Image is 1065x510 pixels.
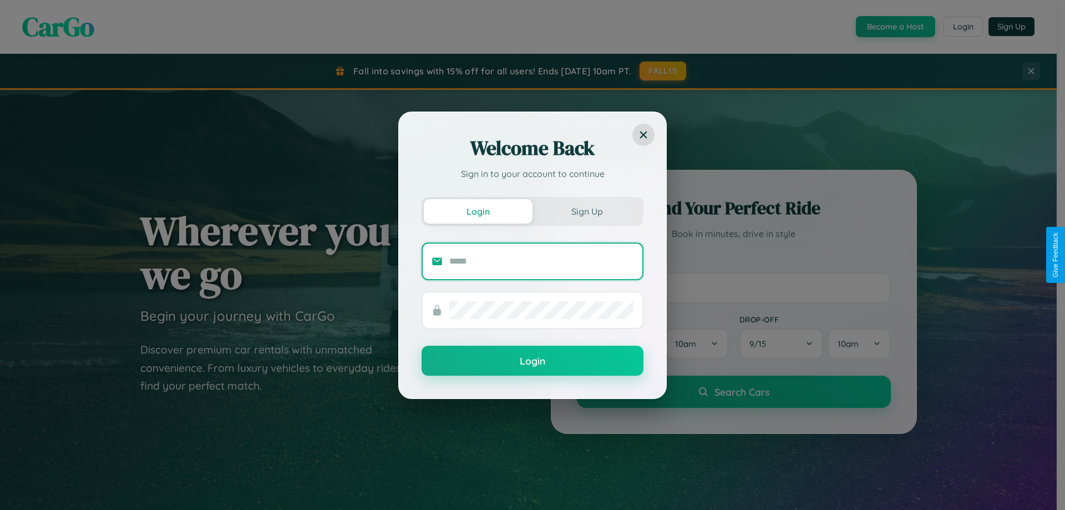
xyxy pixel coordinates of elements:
[532,199,641,224] button: Sign Up
[422,167,643,180] p: Sign in to your account to continue
[1052,233,1059,277] div: Give Feedback
[424,199,532,224] button: Login
[422,135,643,161] h2: Welcome Back
[422,346,643,376] button: Login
